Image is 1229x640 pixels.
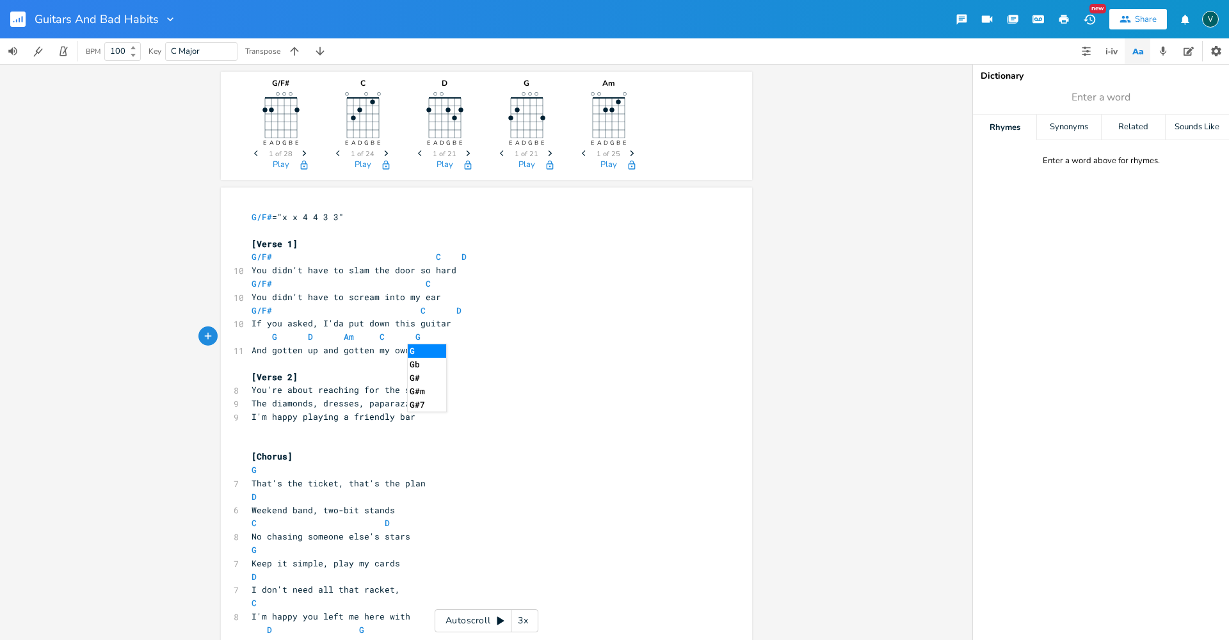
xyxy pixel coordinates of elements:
[288,139,292,147] text: B
[421,305,426,316] span: C
[413,79,477,87] div: D
[252,251,272,262] span: G/F#
[408,398,446,412] li: G#7
[86,48,100,55] div: BPM
[1072,90,1130,105] span: Enter a word
[171,45,200,57] span: C Major
[273,160,289,171] button: Play
[252,571,257,582] span: D
[149,47,161,55] div: Key
[252,384,431,396] span: You're about reaching for the stars
[252,411,415,422] span: I'm happy playing a friendly bar
[252,291,441,303] span: You didn't have to scream into my ear
[252,477,426,489] span: That's the ticket, that's the plan
[308,331,313,342] span: D
[508,139,511,147] text: E
[252,264,456,276] span: You didn't have to slam the door so hard
[252,557,400,569] span: Keep it simple, play my cards
[359,624,364,636] span: G
[252,278,272,289] span: G/F#
[973,115,1036,140] div: Rhymes
[1202,4,1219,34] button: V
[534,139,538,147] text: B
[456,305,462,316] span: D
[252,211,344,223] span: ="x x 4 4 3 3"
[294,139,298,147] text: E
[408,344,446,358] li: G
[1043,156,1160,166] div: Enter a word above for rhymes.
[351,139,355,147] text: A
[458,139,462,147] text: E
[355,160,371,171] button: Play
[252,491,257,502] span: D
[511,609,534,632] div: 3x
[1166,115,1229,140] div: Sounds Like
[262,139,266,147] text: E
[521,139,526,147] text: D
[597,150,620,157] span: 1 of 25
[433,139,437,147] text: A
[540,139,543,147] text: E
[597,139,601,147] text: A
[1102,115,1165,140] div: Related
[370,139,374,147] text: B
[1077,8,1102,31] button: New
[282,139,286,147] text: G
[426,278,431,289] span: C
[577,79,641,87] div: Am
[364,139,368,147] text: G
[435,609,538,632] div: Autoscroll
[433,150,456,157] span: 1 of 21
[252,211,272,223] span: G/F#
[616,139,620,147] text: B
[252,584,400,595] span: I don't need all that racket,
[446,139,450,147] text: G
[252,305,272,316] span: G/F#
[415,331,421,342] span: G
[272,331,277,342] span: G
[267,624,272,636] span: D
[357,139,362,147] text: D
[1202,11,1219,28] div: Vic Ivers
[1089,4,1106,13] div: New
[252,597,257,609] span: C
[590,139,593,147] text: E
[245,47,280,55] div: Transpose
[252,371,298,383] span: [Verse 2]
[518,160,535,171] button: Play
[252,238,298,250] span: [Verse 1]
[1135,13,1157,25] div: Share
[252,611,410,622] span: I'm happy you left me here with
[252,451,293,462] span: [Chorus]
[344,139,348,147] text: E
[527,139,532,147] text: G
[344,331,354,342] span: Am
[603,139,607,147] text: D
[385,517,390,529] span: D
[376,139,380,147] text: E
[1109,9,1167,29] button: Share
[252,344,436,356] span: And gotten up and gotten my own beer
[609,139,614,147] text: G
[252,517,257,529] span: C
[495,79,559,87] div: G
[351,150,374,157] span: 1 of 24
[436,251,441,262] span: C
[462,251,467,262] span: D
[252,317,451,329] span: If you asked, I'da put down this guitar
[408,385,446,398] li: G#m
[252,544,257,556] span: G
[600,160,617,171] button: Play
[252,397,415,409] span: The diamonds, dresses, paparazzi
[249,79,313,87] div: G/F#
[437,160,453,171] button: Play
[35,13,159,25] span: Guitars And Bad Habits
[252,464,257,476] span: G
[1037,115,1100,140] div: Synonyms
[252,504,395,516] span: Weekend band, two-bit stands
[252,531,410,542] span: No chasing someone else's stars
[331,79,395,87] div: C
[380,331,385,342] span: C
[981,72,1221,81] div: Dictionary
[275,139,280,147] text: D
